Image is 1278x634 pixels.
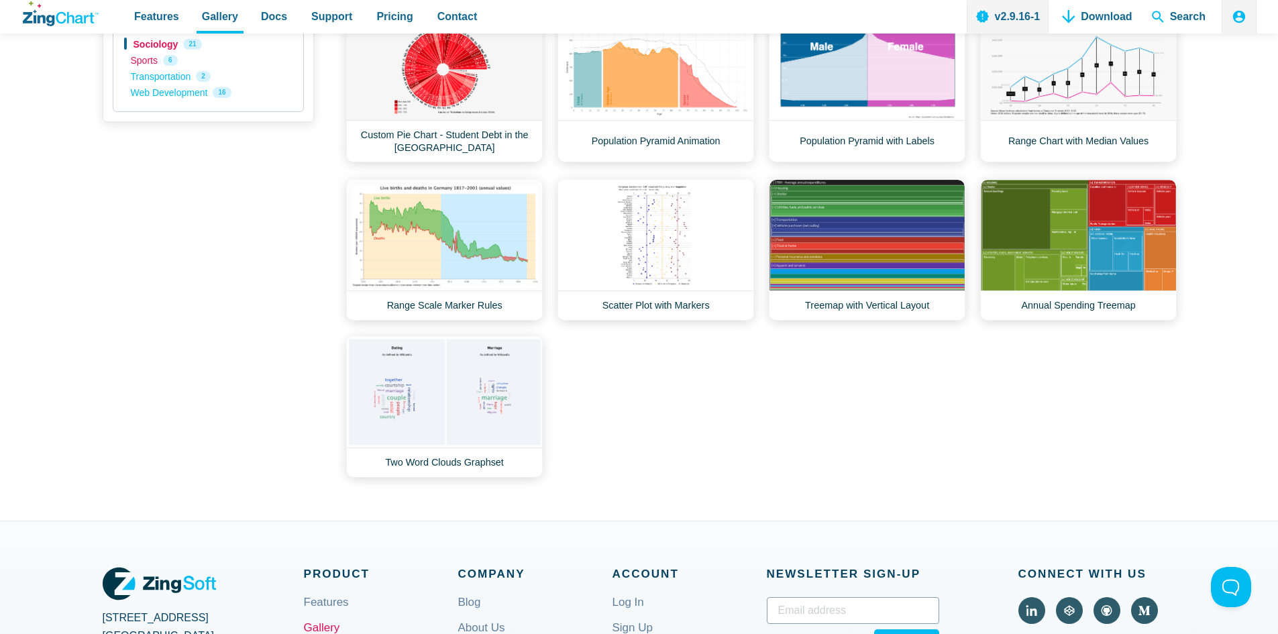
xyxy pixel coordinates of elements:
a: Visit ZingChart on GitHub (external). [1094,597,1120,624]
a: Range Scale Marker Rules [346,179,543,321]
a: Log In [613,597,644,629]
a: Population Pyramid with Labels [769,9,965,162]
span: Pricing [376,7,413,25]
a: ZingSoft Logo. Click to visit the ZingSoft site (external). [103,564,216,603]
a: Blog [458,597,481,629]
a: Population Pyramid Animation [557,9,754,162]
a: Range Chart with Median Values [980,9,1177,162]
a: Two Word Clouds Graphset [346,336,543,478]
a: Visit ZingChart on LinkedIn (external). [1018,597,1045,624]
a: Visit ZingChart on CodePen (external). [1056,597,1083,624]
a: Scatter Plot with Markers [557,179,754,321]
a: Custom Pie Chart - Student Debt in the [GEOGRAPHIC_DATA] [346,9,543,162]
span: Contact [437,7,478,25]
span: Support [311,7,352,25]
iframe: Toggle Customer Support [1211,567,1251,607]
a: Features [304,597,349,629]
span: Features [134,7,179,25]
span: Product [304,564,458,584]
input: Email address [767,597,939,624]
span: Connect With Us [1018,564,1176,584]
a: Visit ZingChart on Medium (external). [1131,597,1158,624]
span: Company [458,564,613,584]
a: ZingChart Logo. Click to return to the homepage [23,1,99,26]
span: Docs [261,7,287,25]
a: Treemap with Vertical Layout [769,179,965,321]
span: Account [613,564,767,584]
span: Newsletter Sign‑up [767,564,939,584]
span: Gallery [202,7,238,25]
a: Annual Spending Treemap [980,179,1177,321]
